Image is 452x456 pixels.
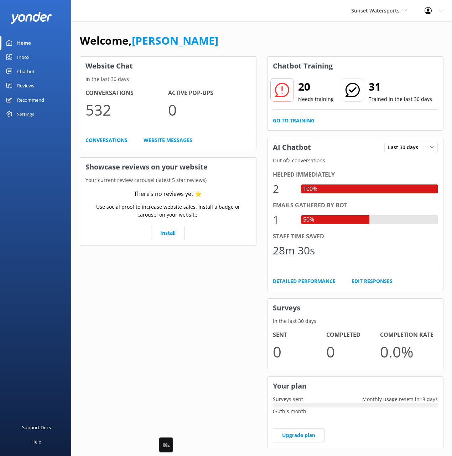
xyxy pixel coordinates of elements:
h4: Completion Rate [380,330,434,340]
h3: Surveys [267,299,443,317]
div: Settings [17,107,34,121]
a: Install [151,226,185,240]
div: 50% [301,215,316,224]
div: Support Docs [22,420,51,435]
p: Use social proof to increase website sales. Install a badge or carousel on your website. [85,203,251,219]
h4: Active Pop-ups [168,88,251,98]
h3: Website Chat [80,57,256,75]
div: 1 [273,211,294,228]
p: Out of 2 conversations [267,157,443,164]
h3: Showcase reviews on your website [80,158,256,176]
div: 28m 30s [273,242,315,259]
h1: Welcome, [80,32,218,49]
div: Reviews [17,78,34,93]
p: 0 [168,98,251,122]
div: Help [31,435,41,449]
h4: Completed [326,330,380,340]
a: Upgrade plan [273,428,324,442]
p: 0 [273,340,327,364]
div: Home [17,36,31,50]
a: Conversations [85,136,128,144]
a: Website Messages [144,136,192,144]
span: Last 30 days [388,143,422,151]
p: 532 [85,98,168,122]
p: In the last 30 days [80,75,256,83]
div: Helped immediately [273,170,438,179]
p: Monthly usage resets in 18 days [357,395,443,403]
h4: Sent [273,330,327,340]
h2: 31 [369,78,432,95]
div: Emails gathered by bot [273,201,438,210]
div: Inbox [17,50,30,64]
div: 100% [301,184,319,194]
div: Recommend [17,93,44,107]
a: Go to Training [273,117,315,125]
p: 0 / 0 this month [273,407,438,415]
p: 0 [326,340,380,364]
a: Edit Responses [352,277,393,285]
div: Staff time saved [273,232,438,241]
span: Sunset Watersports [351,7,400,14]
h4: Conversations [85,88,168,98]
h3: Your plan [267,377,443,395]
h3: AI Chatbot [267,138,316,157]
a: Detailed Performance [273,277,336,285]
div: Chatbot [17,64,35,78]
div: There’s no reviews yet ⭐ [134,189,202,199]
p: 0.0 % [380,340,434,364]
p: Needs training [298,95,334,103]
p: Surveys sent [267,395,308,403]
img: yonder-white-logo.png [11,12,52,24]
p: Your current review carousel (latest 5 star reviews) [80,176,256,184]
a: [PERSON_NAME] [132,33,218,48]
h3: Chatbot Training [267,57,338,75]
div: 2 [273,180,294,197]
h2: 20 [298,78,334,95]
p: Trained in the last 30 days [369,95,432,103]
p: In the last 30 days [267,317,443,325]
